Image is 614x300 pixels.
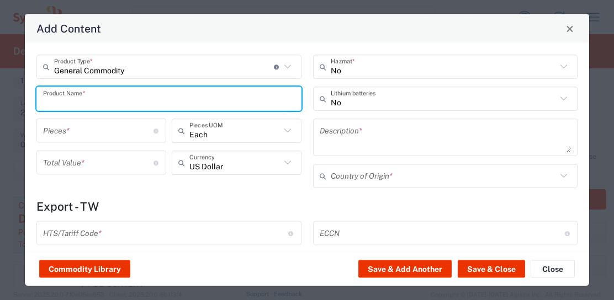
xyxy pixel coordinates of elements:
button: Close [562,21,578,36]
button: Commodity Library [39,260,130,278]
button: Save & Add Another [358,260,452,278]
button: Close [531,260,575,278]
button: Save & Close [458,260,525,278]
h4: Add Content [36,20,101,36]
h4: Export - TW [36,200,578,213]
